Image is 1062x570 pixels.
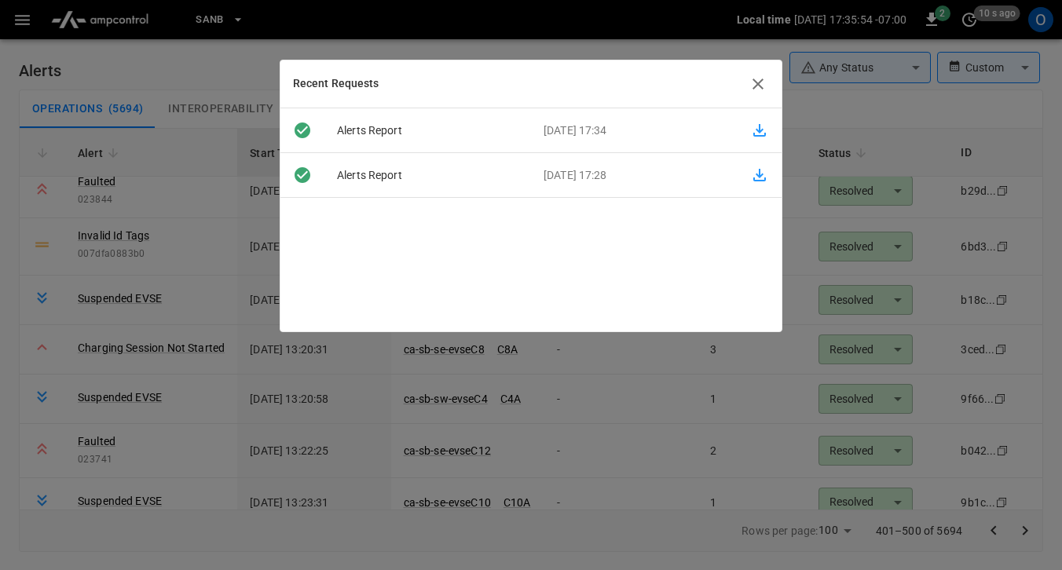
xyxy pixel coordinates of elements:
div: Ready to download [280,121,324,140]
p: alerts report [324,122,531,139]
p: [DATE] 17:34 [531,122,738,139]
h6: Recent Requests [293,75,379,93]
p: alerts report [324,167,531,184]
div: Ready to download [280,166,324,185]
p: [DATE] 17:28 [531,167,738,184]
